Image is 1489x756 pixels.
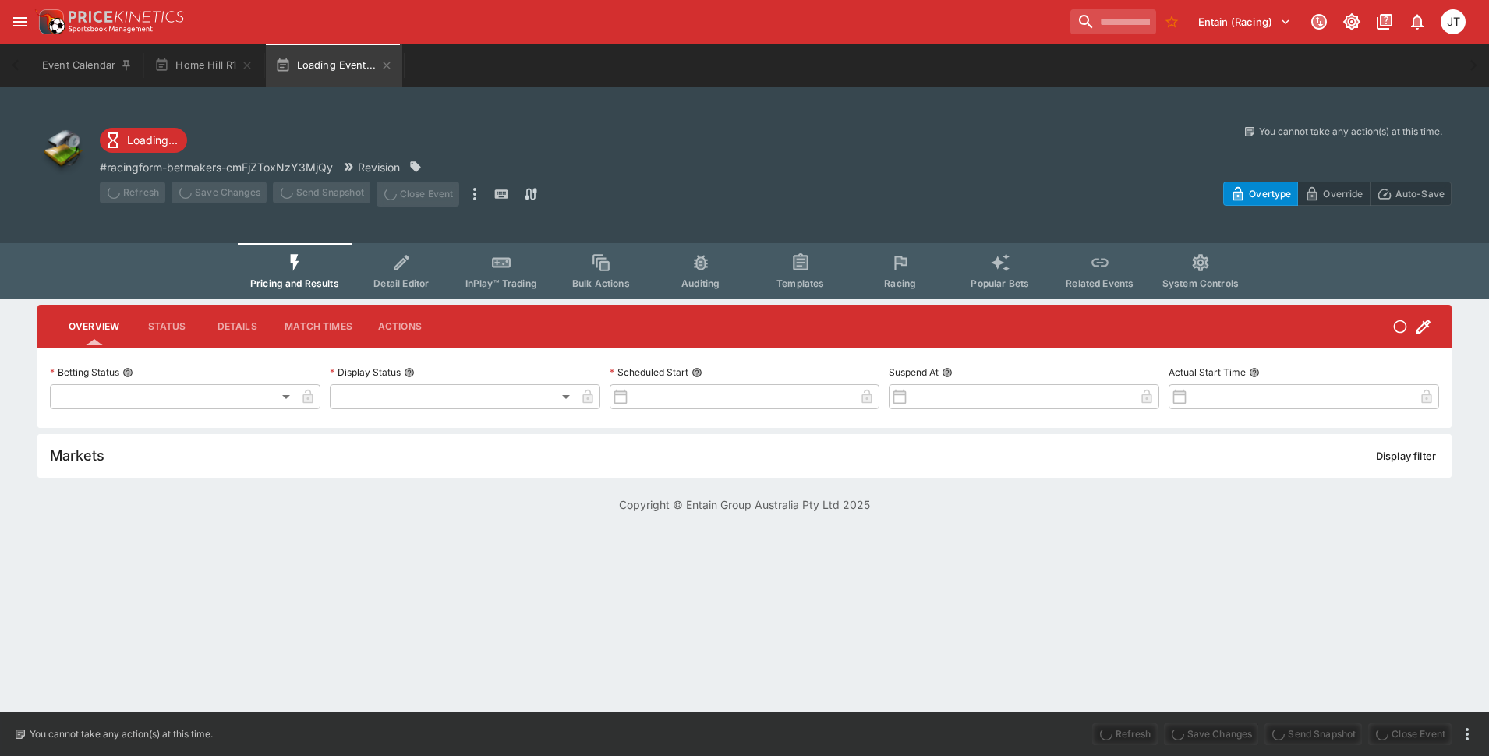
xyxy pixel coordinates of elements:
button: Actions [365,308,435,345]
div: Event type filters [238,243,1251,299]
button: Josh Tanner [1436,5,1470,39]
div: Josh Tanner [1441,9,1466,34]
p: Display Status [330,366,401,379]
span: Bulk Actions [572,277,630,289]
button: Home Hill R1 [145,44,263,87]
span: Related Events [1066,277,1134,289]
span: System Controls [1162,277,1239,289]
button: Betting Status [122,367,133,378]
button: Connected to PK [1305,8,1333,36]
img: Sportsbook Management [69,26,153,33]
span: Pricing and Results [250,277,339,289]
button: open drawer [6,8,34,36]
button: Documentation [1371,8,1399,36]
p: Auto-Save [1395,185,1445,202]
span: Racing [884,277,916,289]
button: Details [202,308,272,345]
span: Popular Bets [971,277,1029,289]
h5: Markets [50,447,104,465]
p: Betting Status [50,366,119,379]
button: Override [1297,182,1370,206]
button: Display filter [1367,443,1445,468]
button: Display Status [404,367,415,378]
button: Suspend At [942,367,953,378]
p: Copy To Clipboard [100,159,333,175]
button: Loading Event... [266,44,402,87]
img: other.png [37,125,87,175]
button: Notifications [1403,8,1431,36]
button: Overview [56,308,132,345]
button: Overtype [1223,182,1298,206]
button: Toggle light/dark mode [1338,8,1366,36]
button: Actual Start Time [1249,367,1260,378]
span: InPlay™ Trading [465,277,537,289]
p: You cannot take any action(s) at this time. [30,727,213,741]
button: Scheduled Start [691,367,702,378]
img: PriceKinetics [69,11,184,23]
p: You cannot take any action(s) at this time. [1259,125,1442,139]
p: Overtype [1249,185,1291,202]
p: Loading... [127,132,178,148]
p: Actual Start Time [1169,366,1246,379]
button: more [465,182,484,207]
span: Templates [776,277,824,289]
button: Auto-Save [1370,182,1452,206]
button: Select Tenant [1189,9,1300,34]
p: Override [1323,185,1363,202]
button: Status [132,308,202,345]
button: more [1458,725,1477,744]
img: PriceKinetics Logo [34,6,65,37]
input: search [1070,9,1156,34]
p: Suspend At [889,366,939,379]
button: No Bookmarks [1159,9,1184,34]
button: Match Times [272,308,365,345]
span: Detail Editor [373,277,429,289]
span: Auditing [681,277,720,289]
p: Revision [358,159,400,175]
p: Scheduled Start [610,366,688,379]
button: Event Calendar [33,44,142,87]
div: Start From [1223,182,1452,206]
